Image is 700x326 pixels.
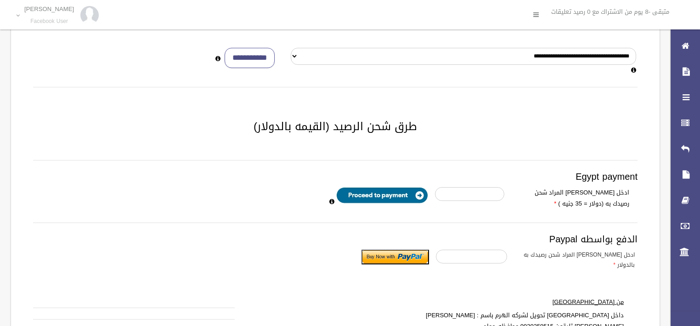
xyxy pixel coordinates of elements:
[80,6,99,24] img: 84628273_176159830277856_972693363922829312_n.jpg
[511,187,636,209] label: ادخل [PERSON_NAME] المراد شحن رصيدك به (دولار = 35 جنيه )
[24,6,74,12] p: [PERSON_NAME]
[33,234,638,244] h3: الدفع بواسطه Paypal
[33,172,638,182] h3: Egypt payment
[22,120,649,132] h2: طرق شحن الرصيد (القيمه بالدولار)
[361,250,429,264] input: Submit
[514,250,642,270] label: ادخل [PERSON_NAME] المراد شحن رصيدك به بالدولار
[24,18,74,25] small: Facebook User
[371,297,631,308] label: من [GEOGRAPHIC_DATA]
